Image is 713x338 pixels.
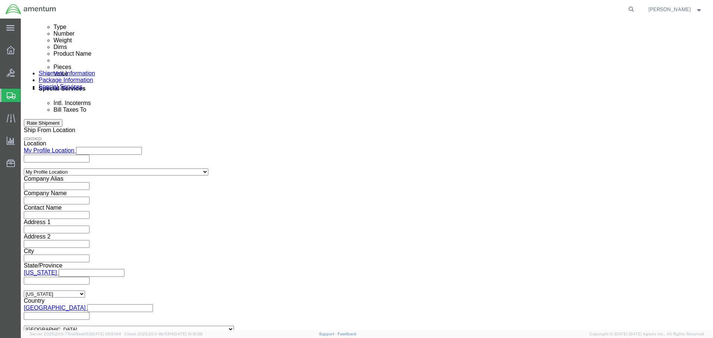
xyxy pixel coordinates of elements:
[21,19,713,330] iframe: FS Legacy Container
[338,332,356,336] a: Feedback
[124,332,202,336] span: Client: 2025.20.0-8b113f4
[30,332,121,336] span: Server: 2025.20.0-710e05ee653
[648,5,691,13] span: Ernesto Garcia
[648,5,703,14] button: [PERSON_NAME]
[5,4,56,15] img: logo
[319,332,338,336] a: Support
[91,332,121,336] span: [DATE] 09:51:04
[590,331,704,337] span: Copyright © [DATE]-[DATE] Agistix Inc., All Rights Reserved
[173,332,202,336] span: [DATE] 10:16:38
